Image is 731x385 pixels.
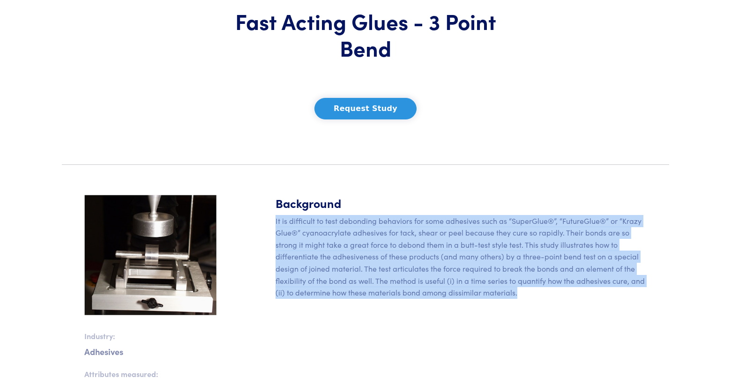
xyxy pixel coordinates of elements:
p: Attributes measured: [84,368,216,380]
p: Industry: [84,330,216,342]
p: It is difficult to test debonding behaviors for some adhesives such as “SuperGlue®”, “FutureGlue®... [276,215,647,299]
p: Adhesives [84,350,216,353]
h1: Fast Acting Glues - 3 Point Bend [228,7,503,61]
button: Request Study [314,98,417,119]
h5: Background [276,195,647,211]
